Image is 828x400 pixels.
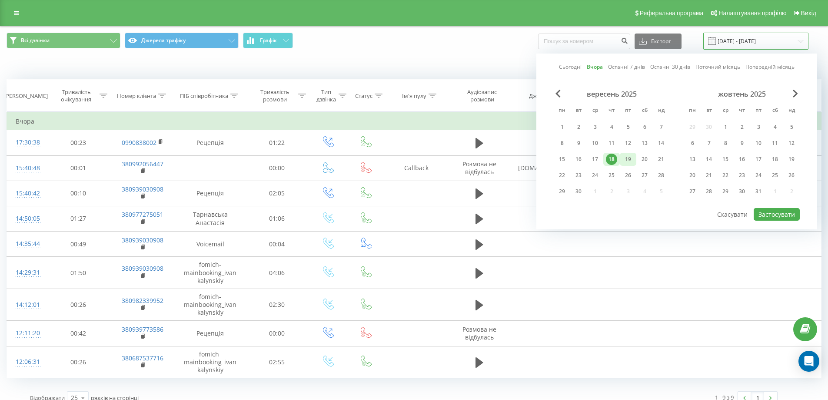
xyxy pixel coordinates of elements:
div: пт 3 жовт 2025 р. [750,121,767,134]
div: 2 [573,121,584,133]
div: 12 [786,138,797,149]
div: 6 [687,138,698,149]
div: 27 [639,170,650,181]
div: 12:06:31 [16,353,38,370]
div: чт 30 жовт 2025 р. [734,185,750,198]
abbr: вівторок [572,104,585,118]
div: 28 [703,186,715,197]
div: нд 12 жовт 2025 р. [783,137,800,150]
div: пн 6 жовт 2025 р. [684,137,701,150]
a: Попередній місяць [745,63,795,71]
td: 00:10 [47,181,110,206]
div: вт 21 жовт 2025 р. [701,169,717,182]
span: Previous Month [555,90,561,97]
div: 7 [655,121,667,133]
div: 10 [753,138,764,149]
div: вт 16 вер 2025 р. [570,153,587,166]
button: Джерела трафіку [125,33,239,48]
a: 380939030908 [122,236,163,244]
td: 00:26 [47,346,110,378]
a: Поточний місяць [695,63,740,71]
div: вт 7 жовт 2025 р. [701,137,717,150]
td: 02:30 [246,289,309,321]
div: ср 1 жовт 2025 р. [717,121,734,134]
div: Номер клієнта [117,92,156,100]
abbr: понеділок [686,104,699,118]
span: Вихід [801,10,816,17]
div: ПІБ співробітника [180,92,228,100]
span: Реферальна програма [640,10,704,17]
div: Open Intercom Messenger [798,351,819,372]
td: 01:22 [246,130,309,155]
div: Джерело [529,92,553,100]
div: 18 [606,154,617,165]
a: 380687537716 [122,354,163,362]
div: пт 31 жовт 2025 р. [750,185,767,198]
div: вт 23 вер 2025 р. [570,169,587,182]
abbr: п’ятниця [752,104,765,118]
div: 24 [589,170,601,181]
abbr: неділя [785,104,798,118]
div: 14 [655,138,667,149]
div: 10 [589,138,601,149]
abbr: середа [589,104,602,118]
div: 14:12:01 [16,296,38,313]
div: 21 [703,170,715,181]
div: нд 19 жовт 2025 р. [783,153,800,166]
div: Тривалість очікування [55,88,98,103]
div: 26 [786,170,797,181]
td: 00:00 [246,321,309,346]
td: 02:55 [246,346,309,378]
div: пн 15 вер 2025 р. [554,153,570,166]
div: нд 21 вер 2025 р. [653,153,669,166]
div: пт 5 вер 2025 р. [620,121,636,134]
div: сб 4 жовт 2025 р. [767,121,783,134]
div: 27 [687,186,698,197]
td: Рецепція [175,321,246,346]
div: 29 [556,186,568,197]
td: Voicemail [175,232,246,257]
div: 9 [736,138,748,149]
div: сб 25 жовт 2025 р. [767,169,783,182]
div: 20 [687,170,698,181]
div: Тип дзвінка [316,88,336,103]
div: чт 11 вер 2025 р. [603,137,620,150]
div: пн 20 жовт 2025 р. [684,169,701,182]
div: ср 29 жовт 2025 р. [717,185,734,198]
input: Пошук за номером [538,34,630,49]
span: Розмова не відбулась [462,160,496,176]
div: пт 17 жовт 2025 р. [750,153,767,166]
div: 7 [703,138,715,149]
abbr: субота [638,104,651,118]
td: 00:26 [47,289,110,321]
td: 01:50 [47,257,110,289]
td: 00:49 [47,232,110,257]
a: Останні 7 днів [608,63,645,71]
div: пт 19 вер 2025 р. [620,153,636,166]
div: чт 4 вер 2025 р. [603,121,620,134]
span: Графік [260,37,277,44]
div: пн 22 вер 2025 р. [554,169,570,182]
div: пт 24 жовт 2025 р. [750,169,767,182]
a: 380939030908 [122,185,163,193]
div: 3 [589,121,601,133]
a: Вчора [587,63,603,71]
div: вт 2 вер 2025 р. [570,121,587,134]
span: Розмова не відбулась [462,325,496,341]
div: 17:30:38 [16,134,38,151]
div: 29 [720,186,731,197]
div: 13 [687,154,698,165]
div: 12 [622,138,634,149]
div: чт 23 жовт 2025 р. [734,169,750,182]
td: 00:04 [246,232,309,257]
abbr: неділя [655,104,668,118]
div: 18 [769,154,781,165]
div: 23 [736,170,748,181]
div: пн 29 вер 2025 р. [554,185,570,198]
td: Рецепція [175,181,246,206]
td: 02:05 [246,181,309,206]
td: Тарнавська Анастасія [175,206,246,231]
div: 14:50:05 [16,210,38,227]
div: чт 16 жовт 2025 р. [734,153,750,166]
button: Застосувати [754,208,800,221]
